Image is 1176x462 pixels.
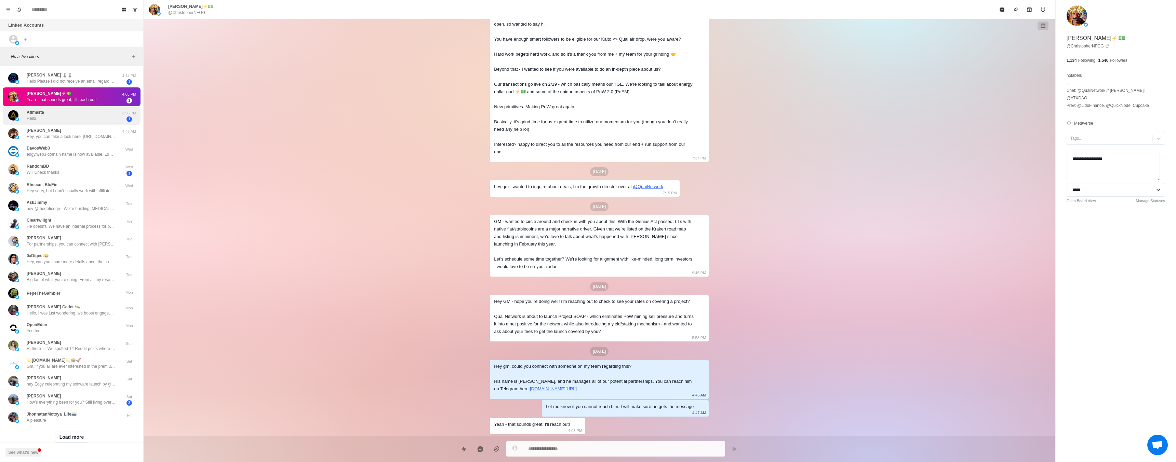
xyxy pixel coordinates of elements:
p: Sun [121,341,138,347]
p: [PERSON_NAME] [27,339,61,346]
p: JhonnatanMotoya_Life🇨🇴 [27,411,77,417]
p: Wed [121,146,138,152]
a: Manage Statuses [1136,198,1165,204]
p: 4:03 PM [568,427,582,434]
p: 💫[DOMAIN_NAME]💫📦🚀 [27,357,81,363]
p: Gm, if you all are ever interested in the premium domains [URL][DOMAIN_NAME] &amp; [URL][DOMAIN_N... [27,363,116,369]
img: picture [8,376,18,386]
img: picture [8,183,18,193]
img: picture [15,41,19,45]
span: 1 [126,116,132,122]
span: 1 [126,98,132,103]
img: picture [8,358,18,368]
button: Send message [728,442,741,456]
div: Open chat [1147,435,1168,455]
p: Hello, i was just wondering, we boost engagement for many OG kols in the space - most of the bigg... [27,310,116,316]
img: picture [8,412,18,422]
button: See what's new [5,448,41,457]
span: 2 [126,400,132,406]
img: picture [8,218,18,228]
p: 4:03 PM [121,92,138,97]
p: Yeah - that sounds great, I'll reach out! [27,97,97,103]
button: Add filters [130,53,138,61]
p: Fri [121,412,138,418]
button: Archive [1023,3,1036,16]
p: [PERSON_NAME] [27,127,61,134]
img: picture [8,323,18,333]
img: picture [8,128,18,139]
img: picture [15,225,19,229]
div: GM - wanted to circle around and check in with you about this. With the Genius Act passed, L1s wi... [494,218,694,270]
p: [DATE] [590,202,609,211]
p: [PERSON_NAME] [27,375,61,381]
p: Tue [121,254,138,260]
p: Followers [1110,57,1127,64]
a: Open Board View [1067,198,1096,204]
img: picture [8,236,18,246]
p: Wed [121,164,138,170]
img: picture [8,92,18,102]
p: [DATE] [590,282,609,291]
img: picture [15,207,19,211]
p: [PERSON_NAME]⚡️💵 [168,3,213,10]
img: picture [15,171,19,175]
p: Hey, can you share more details about the campaign? [27,259,116,265]
span: 1 [126,79,132,85]
img: picture [8,394,18,404]
p: For partnerships, you can connect with [PERSON_NAME] from my team. He manages all of our potentia... [27,241,116,247]
img: picture [8,271,18,282]
div: Hey gm, could you connect with someone on my team regarding this? His name is [PERSON_NAME], and ... [494,363,694,393]
p: How’s everything been for you? Still living overseas? [27,399,116,405]
img: picture [15,330,19,334]
p: Wed [121,183,138,189]
p: Tue [121,219,138,224]
p: [PERSON_NAME] Cadet 🛰️ [27,304,80,310]
p: Afimasta [27,109,44,115]
img: picture [15,153,19,157]
img: picture [15,190,19,194]
p: 1,134 [1067,57,1077,64]
button: Pin [1009,3,1023,16]
p: Hey, you can take a look here: [URL][DOMAIN_NAME]. This should give you an overview of how we wor... [27,134,116,140]
p: 5:58 PM [692,334,706,341]
button: Reply with AI [473,442,487,456]
img: picture [15,295,19,299]
img: picture [15,365,19,369]
p: Mon [121,305,138,311]
p: edgy.web3 domain name is now available. Low price, no renewal fees. We’re helping Unstoppable Dom... [27,151,116,157]
button: Load more [55,432,89,443]
button: Menu [3,4,14,15]
img: picture [15,312,19,316]
p: [PERSON_NAME] [27,270,61,277]
p: 7:37 PM [692,154,706,162]
p: PepeTheGambler [27,290,61,296]
img: picture [15,278,19,282]
p: 9:46 PM [692,269,706,277]
p: A pleasure [27,417,46,423]
img: picture [8,146,18,156]
p: Hi there — We spotted 14 Reddit posts where ICP job titles are actively researching product/servi... [27,346,116,352]
p: Hey sorry, but I don’t usually work with affiliate programs. Thanks for the opportunity [27,188,116,194]
p: Hello Please I did not receive an email regarding this application. I would love to know if I was... [27,78,116,84]
p: No active filters [11,54,130,60]
p: AskJimmy [27,199,47,206]
p: 7:15 PM [663,189,677,197]
p: Big fan of what you’re doing. From all my research and vetting, the same 3 levers keep multiplyin... [27,277,116,283]
button: Add media [490,442,504,456]
p: 3:56 PM [121,110,138,116]
p: Tue [121,201,138,207]
img: picture [8,200,18,211]
p: @ChristopherNFGG [168,10,205,16]
p: Sat [121,394,138,400]
p: [PERSON_NAME] ♟️♟️ [27,72,72,78]
p: hey @thedefiedge - We're building [MEDICAL_DATA][GEOGRAPHIC_DATA], a new perp DEX built on Hyperl... [27,206,116,212]
p: Mon [121,323,138,329]
img: picture [15,401,19,405]
p: He doesn’t. We have an internal process for partnerships, and [PERSON_NAME] will provide you with... [27,223,116,229]
p: RandomBD [27,163,49,169]
button: Quick replies [457,442,471,456]
img: picture [15,261,19,265]
p: 4:14 PM [121,73,138,79]
p: Sat [121,376,138,382]
img: picture [1067,5,1087,26]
